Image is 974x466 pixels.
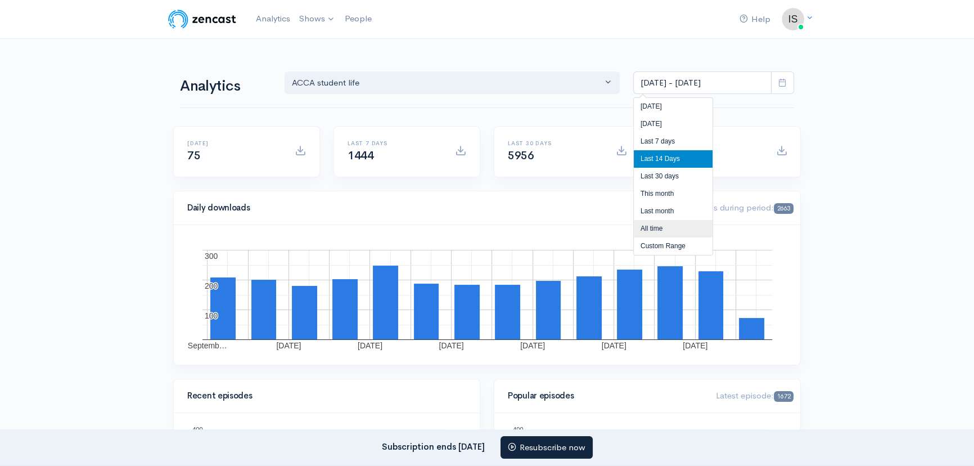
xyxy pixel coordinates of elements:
[348,149,373,163] span: 1444
[735,7,775,32] a: Help
[180,78,271,95] h1: Analytics
[634,238,713,255] li: Custom Range
[508,149,534,163] span: 5956
[166,8,238,30] img: ZenCast Logo
[205,281,218,290] text: 200
[774,391,793,402] span: 1672
[683,341,707,350] text: [DATE]
[348,140,441,146] h6: Last 7 days
[205,311,218,320] text: 100
[716,390,793,401] span: Latest episode:
[292,77,602,89] div: ACCA student life
[674,202,793,213] span: Downloads during period:
[187,149,200,163] span: 75
[508,140,602,146] h6: Last 30 days
[188,341,227,350] text: Septemb…
[187,203,660,213] h4: Daily downloads
[634,168,713,185] li: Last 30 days
[205,252,218,261] text: 300
[251,7,295,31] a: Analytics
[774,203,793,214] span: 2663
[340,7,376,31] a: People
[439,341,464,350] text: [DATE]
[634,185,713,203] li: This month
[634,98,713,115] li: [DATE]
[634,203,713,220] li: Last month
[500,436,593,459] a: Resubscribe now
[602,341,626,350] text: [DATE]
[668,140,762,146] h6: All time
[634,115,713,133] li: [DATE]
[187,391,459,401] h4: Recent episodes
[358,341,382,350] text: [DATE]
[187,239,787,351] svg: A chart.
[633,71,772,95] input: analytics date range selector
[192,426,202,433] text: 400
[634,150,713,168] li: Last 14 Days
[295,7,340,32] a: Shows
[285,71,620,95] button: ACCA student life
[634,220,713,238] li: All time
[634,133,713,150] li: Last 7 days
[382,441,485,451] strong: Subscription ends [DATE]
[508,391,702,401] h4: Popular episodes
[513,426,523,433] text: 400
[520,341,545,350] text: [DATE]
[782,8,804,30] img: ...
[276,341,301,350] text: [DATE]
[187,140,281,146] h6: [DATE]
